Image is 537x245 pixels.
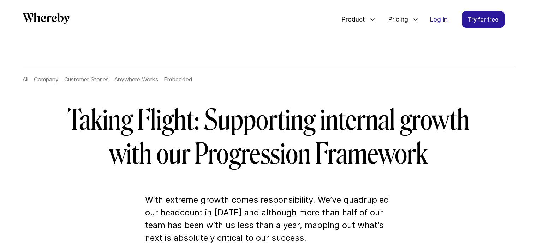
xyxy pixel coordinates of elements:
[334,8,367,31] span: Product
[424,11,453,27] a: Log in
[145,194,392,244] p: With extreme growth comes responsibility. We’ve quadrupled our headcount in [DATE] and although m...
[23,76,28,83] a: All
[23,12,70,24] svg: Whereby
[381,8,410,31] span: Pricing
[64,76,109,83] a: Customer Stories
[65,103,472,171] h1: Taking Flight: Supporting internal growth with our Progression Framework
[114,76,158,83] a: Anywhere Works
[462,11,505,28] a: Try for free
[23,12,70,27] a: Whereby
[34,76,59,83] a: Company
[164,76,192,83] a: Embedded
